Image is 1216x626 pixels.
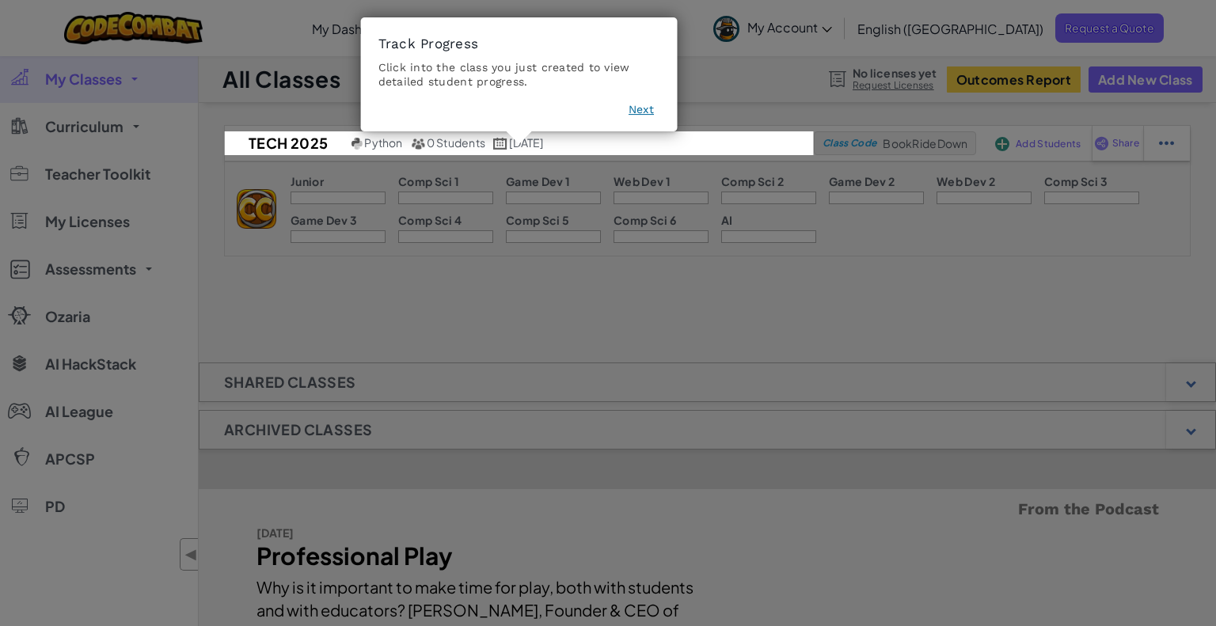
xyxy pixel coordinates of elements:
[411,138,425,150] img: MultipleUsers.png
[493,138,507,150] img: calendar.svg
[378,60,660,89] div: Click into the class you just created to view detailed student progress.
[378,35,660,52] h3: Track Progress
[351,138,363,150] img: python.png
[427,135,485,150] span: 0 Students
[225,131,348,155] h2: Tech 2025
[364,135,402,150] span: Python
[225,131,814,155] a: Tech 2025 Python 0 Students [DATE]
[509,135,543,150] span: [DATE]
[629,102,654,118] button: Next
